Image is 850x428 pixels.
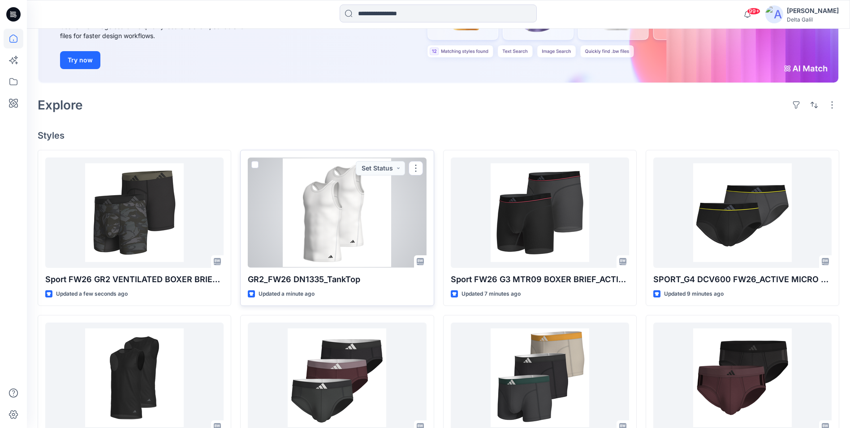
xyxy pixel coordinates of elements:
[259,289,315,299] p: Updated a minute ago
[45,157,224,267] a: Sport FW26 GR2 VENTILATED BOXER BRIEF_DCV823_
[765,5,783,23] img: avatar
[787,16,839,23] div: Delta Galil
[787,5,839,16] div: [PERSON_NAME]
[38,130,839,141] h4: Styles
[56,289,128,299] p: Updated a few seconds ago
[747,8,760,15] span: 99+
[451,273,629,286] p: Sport FW26 G3 MTR09 BOXER BRIEF_ACTIVE MICRO VENT
[653,157,832,267] a: SPORT_G4 DCV600 FW26_ACTIVE MICRO FLEX ECO_BRIEF
[38,98,83,112] h2: Explore
[664,289,724,299] p: Updated 9 minutes ago
[248,273,426,286] p: GR2_FW26 DN1335_TankTop
[60,22,262,40] div: Use text or image search to quickly locate relevant, editable .bw files for faster design workflows.
[45,273,224,286] p: Sport FW26 GR2 VENTILATED BOXER BRIEF_DCV823_
[248,157,426,267] a: GR2_FW26 DN1335_TankTop
[653,273,832,286] p: SPORT_G4 DCV600 FW26_ACTIVE MICRO FLEX ECO_BRIEF
[60,51,100,69] button: Try now
[451,157,629,267] a: Sport FW26 G3 MTR09 BOXER BRIEF_ACTIVE MICRO VENT
[462,289,521,299] p: Updated 7 minutes ago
